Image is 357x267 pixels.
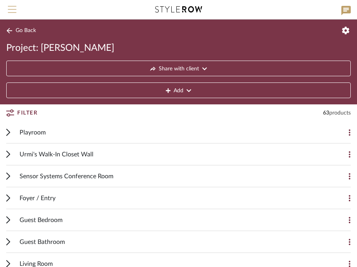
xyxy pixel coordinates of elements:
[20,237,65,247] span: Guest Bathroom
[329,110,351,116] span: products
[20,150,93,159] span: Urmi's Walk-In Closet Wall
[17,106,38,120] span: Filter
[6,61,351,76] button: Share with client
[6,42,114,54] span: Project: [PERSON_NAME]
[6,106,38,120] button: Filter
[159,61,199,77] span: Share with client
[20,215,63,225] span: Guest Bedroom
[6,26,39,36] button: Go Back
[20,194,56,203] span: Foyer / Entry
[20,172,113,181] span: Sensor Systems Conference Room
[16,27,36,34] span: Go Back
[323,109,351,117] div: 63
[174,83,183,99] span: Add
[6,82,351,98] button: Add
[20,128,46,137] span: Playroom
